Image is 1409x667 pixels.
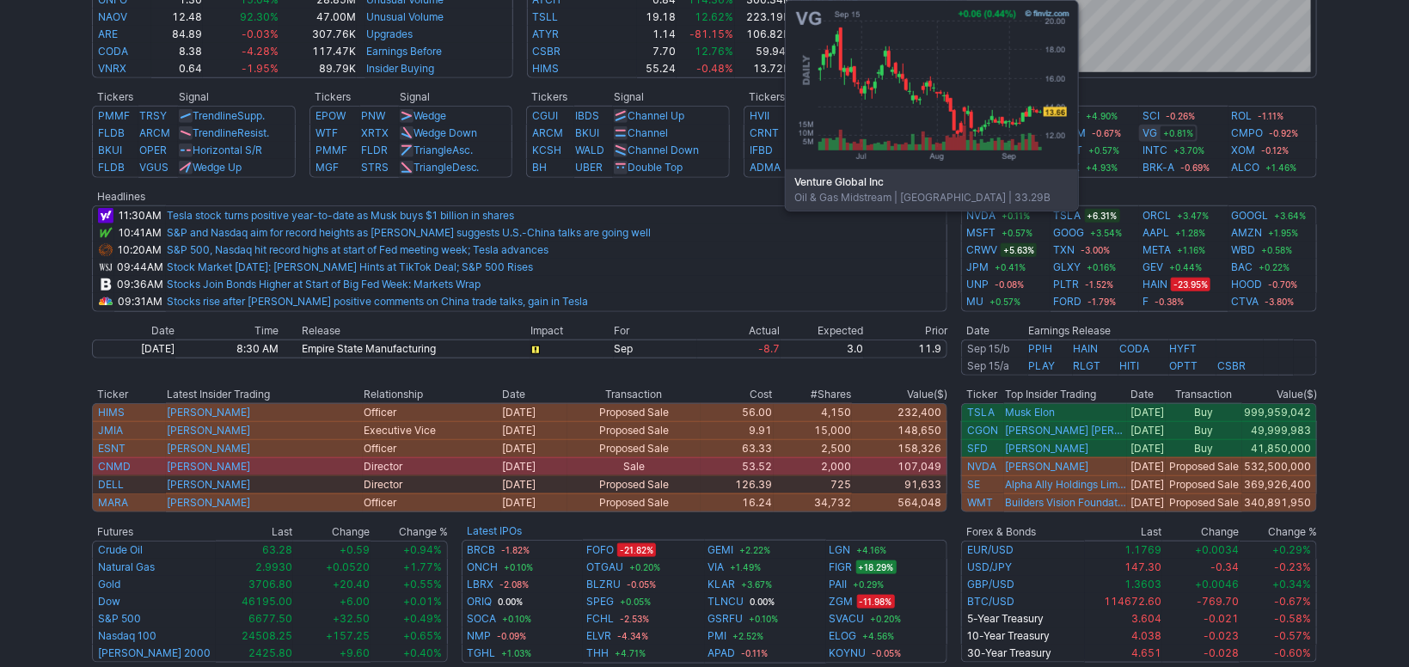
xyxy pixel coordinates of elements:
a: FLDB [98,161,125,174]
b: Venture Global Inc [794,174,1069,190]
td: 13.72M [735,60,794,78]
a: GOOG [1054,224,1085,242]
a: GEMI [708,542,734,559]
a: Wedge Down [414,126,477,139]
td: Sep [614,340,697,358]
a: ARCM [139,126,170,139]
span: 12.76% [695,45,734,58]
span: +0.41% [992,260,1028,274]
a: [PERSON_NAME] 2000 [98,646,211,659]
a: BAC [1232,259,1253,276]
th: Cost [701,386,773,403]
td: [DATE] [501,421,567,439]
th: Signal [613,89,729,106]
b: Latest IPOs [467,524,522,537]
th: Actual [697,322,781,340]
a: BKUI [98,144,122,156]
span: +1.28% [1173,226,1208,240]
a: Horizontal S/R [193,144,262,156]
span: -0.12% [1259,144,1292,157]
td: 4,150 [774,403,853,421]
span: +0.22% [1257,260,1293,274]
th: Headlines [92,188,114,205]
a: IFBD [750,144,773,156]
span: Asc. [452,144,473,156]
a: ELOG [830,627,857,645]
td: 59.94K [735,43,794,60]
a: ARE [98,28,118,40]
span: +0.11% [999,209,1032,223]
a: OTGAU [586,559,623,576]
span: +0.16% [1085,260,1119,274]
a: Alpha Ally Holdings Limited [1005,478,1126,492]
a: S&P and Nasdaq aim for record heights as [PERSON_NAME] suggests U.S.-China talks are going well [167,226,651,239]
a: ARCM [532,126,563,139]
a: VIA [708,559,725,576]
a: UNP [966,276,989,293]
a: PNW [361,109,385,122]
a: SE [967,478,980,491]
a: BH [532,161,547,174]
span: 92.30% [240,10,279,23]
a: Musk Elon [1005,406,1055,419]
a: STRS [361,161,389,174]
td: 7.70 [637,43,676,60]
a: PAII [830,576,848,593]
a: Dow [98,595,120,608]
span: -0.70% [1266,278,1301,291]
a: ZGM [830,593,854,610]
span: +0.57% [999,226,1035,240]
a: VG [1143,125,1157,142]
a: [PERSON_NAME] [PERSON_NAME] [1005,424,1126,438]
a: LGN [830,542,851,559]
a: TriangleAsc. [414,144,473,156]
a: OPER [139,144,167,156]
a: ATYR [533,28,560,40]
a: [PERSON_NAME] [1005,460,1088,474]
a: WBD [1232,242,1256,259]
span: -4.28% [242,45,279,58]
td: Proposed Sale [567,421,701,439]
a: MU [966,293,983,310]
a: XRTX [361,126,389,139]
span: -0.69% [1178,161,1212,174]
th: Date [1127,386,1166,403]
span: -0.08% [992,278,1026,291]
a: HAIN [1143,276,1167,293]
th: For [614,322,697,340]
span: -0.92% [1267,126,1302,140]
a: CTVA [1232,293,1259,310]
td: 84.89 [151,26,203,43]
span: -0.48% [697,62,734,75]
a: CRWV [966,242,997,259]
td: 11:30AM [114,205,166,224]
a: INTC [1143,142,1167,159]
td: Before Market Open [961,340,1028,358]
a: Tesla stock turns positive year-to-date as Musk buys $1 billion in shares [167,209,514,222]
td: 307.76K [279,26,357,43]
a: CGON [967,424,998,437]
a: FCHL [586,610,614,627]
a: Channel [628,126,668,139]
td: [DATE] [1127,403,1166,421]
span: -1.52% [1083,278,1117,291]
a: EUR/USD [967,543,1014,556]
span: +0.57% [1087,144,1123,157]
a: CODA [98,45,128,58]
a: NAOV [98,10,127,23]
th: Date [501,386,567,403]
a: JPM [966,259,989,276]
a: CMPO [1232,125,1264,142]
a: Sep 15/b [967,342,1009,355]
th: Transaction [1166,386,1242,403]
a: ONCH [467,559,498,576]
td: 0.64 [151,60,203,78]
a: Natural Gas [98,560,155,573]
a: WALD [575,144,604,156]
span: -23.95% [1171,278,1210,291]
a: GLXY [1054,259,1081,276]
a: FLDB [98,126,125,139]
span: +3.70% [1171,144,1207,157]
td: 232,400 [852,403,947,421]
a: CSBR [1217,359,1246,372]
